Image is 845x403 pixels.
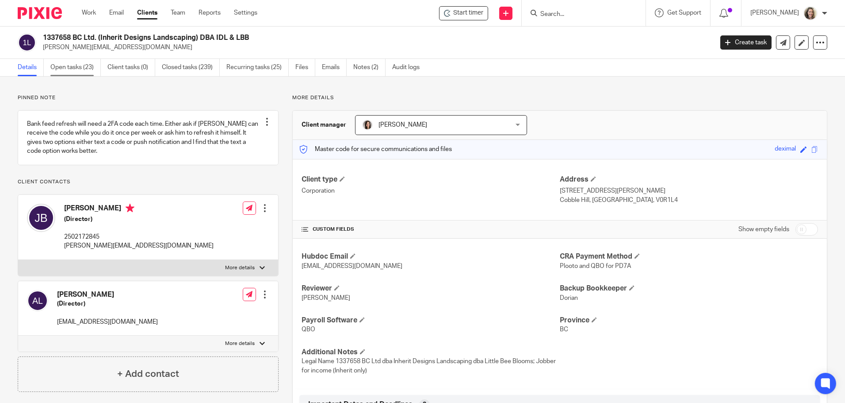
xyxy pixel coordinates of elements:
[302,120,346,129] h3: Client manager
[137,8,157,17] a: Clients
[302,348,560,357] h4: Additional Notes
[302,226,560,233] h4: CUSTOM FIELDS
[302,358,556,373] span: Legal Name 1337658 BC Ltd dba Inherit Designs Landscaping dba Little Bee Blooms; Jobber for incom...
[353,59,386,76] a: Notes (2)
[18,7,62,19] img: Pixie
[560,326,568,333] span: BC
[57,318,158,326] p: [EMAIL_ADDRESS][DOMAIN_NAME]
[64,204,214,215] h4: [PERSON_NAME]
[560,252,818,261] h4: CRA Payment Method
[560,263,631,269] span: Plooto and QBO for PD7A
[362,120,373,130] img: Danielle%20photo.jpg
[64,215,214,224] h5: (Director)
[775,144,796,155] div: deximal
[560,284,818,293] h4: Backup Bookkeeper
[302,316,560,325] h4: Payroll Software
[18,33,36,52] img: svg%3E
[560,196,818,205] p: Cobble Hill, [GEOGRAPHIC_DATA], V0R1L4
[27,290,48,311] img: svg%3E
[302,263,402,269] span: [EMAIL_ADDRESS][DOMAIN_NAME]
[299,145,452,154] p: Master code for secure communications and files
[18,59,44,76] a: Details
[560,295,578,301] span: Dorian
[226,264,255,271] p: More details
[171,8,185,17] a: Team
[43,43,707,52] p: [PERSON_NAME][EMAIL_ADDRESS][DOMAIN_NAME]
[302,252,560,261] h4: Hubdoc Email
[302,186,560,195] p: Corporation
[560,186,818,195] p: [STREET_ADDRESS][PERSON_NAME]
[199,8,221,17] a: Reports
[667,10,701,16] span: Get Support
[64,241,214,250] p: [PERSON_NAME][EMAIL_ADDRESS][DOMAIN_NAME]
[379,122,427,128] span: [PERSON_NAME]
[292,94,827,101] p: More details
[302,175,560,184] h4: Client type
[720,35,772,50] a: Create task
[439,6,488,20] div: 1337658 BC Ltd. (Inherit Designs Landscaping) DBA IDL & LBB
[82,8,96,17] a: Work
[64,232,214,241] p: 2502172845
[57,299,158,308] h5: (Director)
[322,59,347,76] a: Emails
[162,59,220,76] a: Closed tasks (239)
[302,326,315,333] span: QBO
[803,6,818,20] img: IMG_7896.JPG
[560,316,818,325] h4: Province
[27,204,55,232] img: svg%3E
[453,8,483,18] span: Start timer
[18,178,279,186] p: Client contacts
[392,59,426,76] a: Audit logs
[43,33,574,43] h2: 1337658 BC Ltd. (Inherit Designs Landscaping) DBA IDL & LBB
[560,175,818,184] h4: Address
[302,295,350,301] span: [PERSON_NAME]
[57,290,158,299] h4: [PERSON_NAME]
[226,340,255,347] p: More details
[117,367,179,381] h4: + Add contact
[50,59,101,76] a: Open tasks (23)
[539,11,619,19] input: Search
[126,204,134,213] i: Primary
[109,8,124,17] a: Email
[226,59,289,76] a: Recurring tasks (25)
[18,94,279,101] p: Pinned note
[234,8,257,17] a: Settings
[302,284,560,293] h4: Reviewer
[107,59,155,76] a: Client tasks (0)
[750,8,799,17] p: [PERSON_NAME]
[738,225,789,234] label: Show empty fields
[295,59,315,76] a: Files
